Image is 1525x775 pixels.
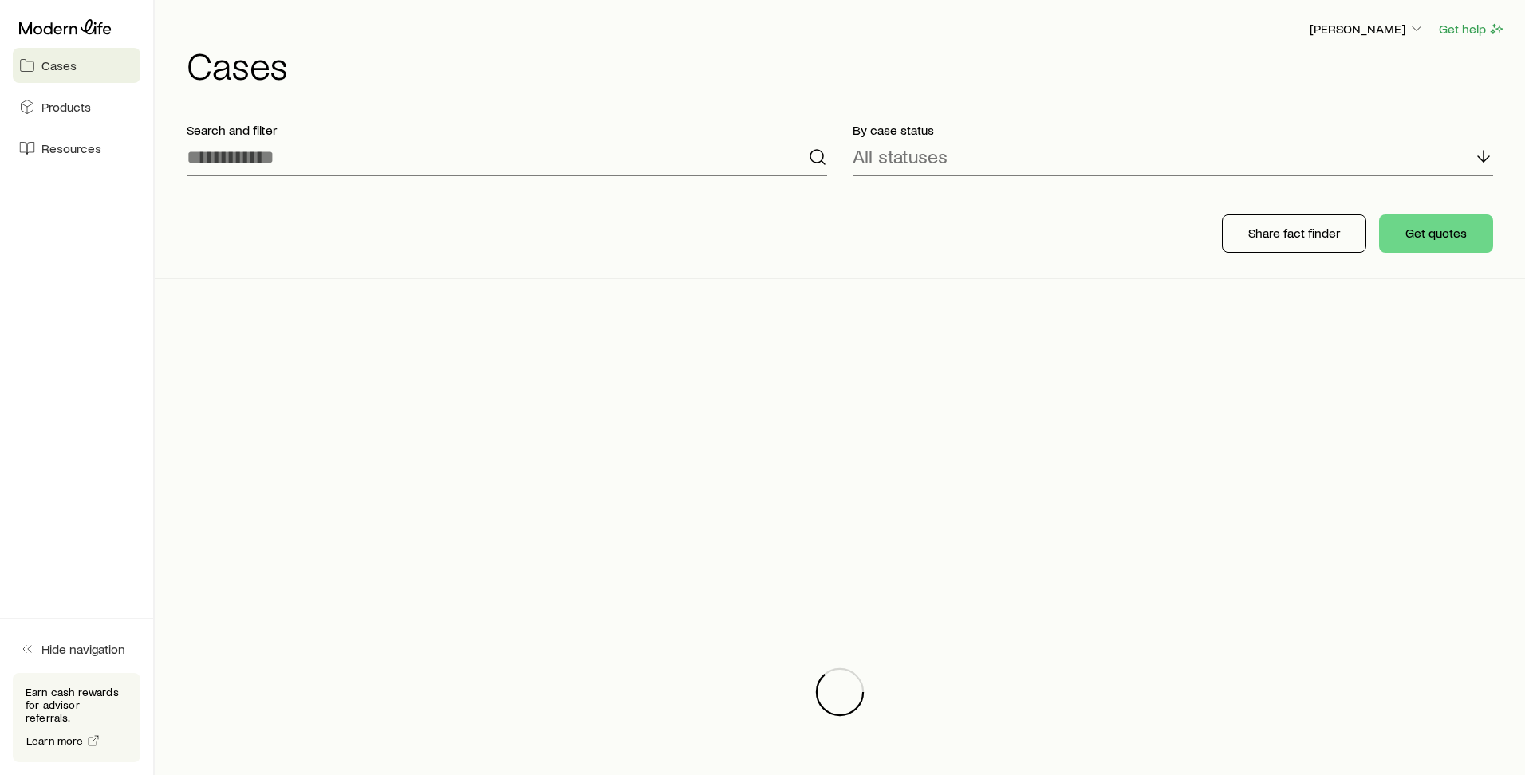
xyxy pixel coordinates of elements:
button: Get help [1438,20,1506,38]
span: Resources [41,140,101,156]
p: All statuses [853,145,948,167]
a: Products [13,89,140,124]
p: Search and filter [187,122,827,138]
button: [PERSON_NAME] [1309,20,1425,39]
p: Share fact finder [1248,225,1340,241]
p: Earn cash rewards for advisor referrals. [26,686,128,724]
p: By case status [853,122,1493,138]
a: Cases [13,48,140,83]
span: Products [41,99,91,115]
p: [PERSON_NAME] [1310,21,1425,37]
span: Hide navigation [41,641,125,657]
span: Learn more [26,735,84,746]
div: Earn cash rewards for advisor referrals.Learn more [13,673,140,762]
button: Hide navigation [13,631,140,667]
span: Cases [41,57,77,73]
button: Get quotes [1379,214,1493,253]
a: Resources [13,131,140,166]
button: Share fact finder [1222,214,1366,253]
h1: Cases [187,45,1506,84]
